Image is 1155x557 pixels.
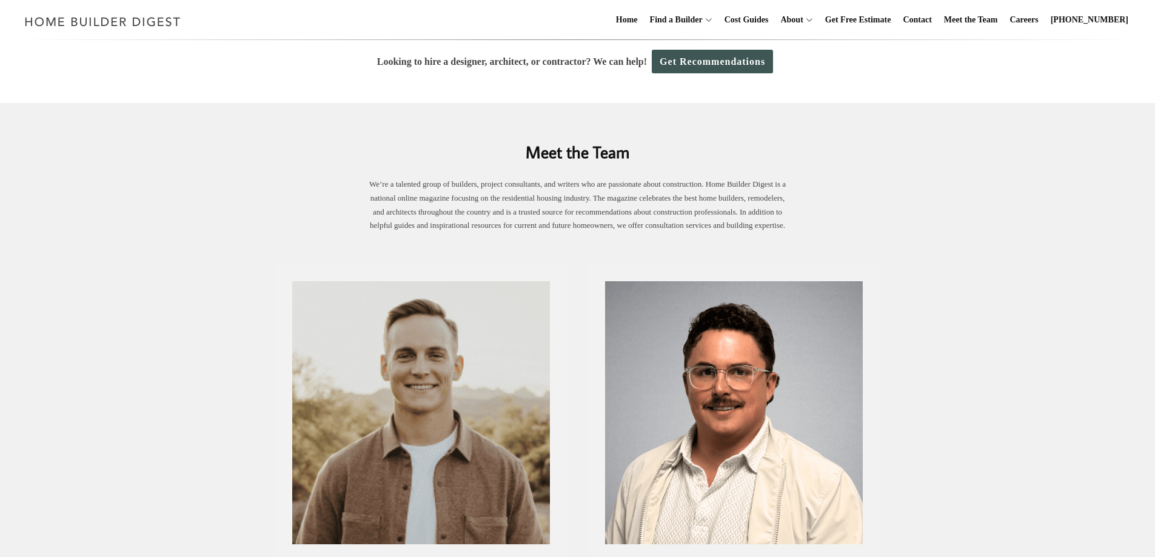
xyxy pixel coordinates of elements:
[820,1,896,39] a: Get Free Estimate
[775,1,803,39] a: About
[1046,1,1133,39] a: [PHONE_NUMBER]
[645,1,703,39] a: Find a Builder
[652,50,773,73] a: Get Recommendations
[939,1,1003,39] a: Meet the Team
[611,1,643,39] a: Home
[720,1,774,39] a: Cost Guides
[1005,1,1043,39] a: Careers
[275,122,881,164] h2: Meet the Team
[366,178,790,233] p: We’re a talented group of builders, project consultants, and writers who are passionate about con...
[19,10,186,33] img: Home Builder Digest
[898,1,936,39] a: Contact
